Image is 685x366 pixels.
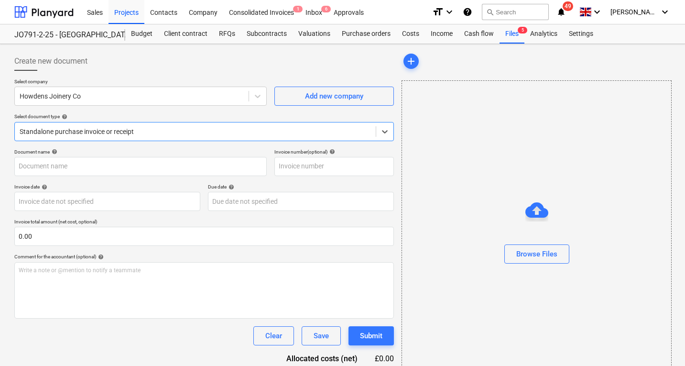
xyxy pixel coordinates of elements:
[293,6,303,12] span: 1
[563,1,573,11] span: 49
[444,6,455,18] i: keyboard_arrow_down
[405,55,417,67] span: add
[96,254,104,260] span: help
[158,24,213,44] a: Client contract
[14,184,200,190] div: Invoice date
[659,6,671,18] i: keyboard_arrow_down
[360,330,382,342] div: Submit
[373,353,394,364] div: £0.00
[14,113,394,120] div: Select document type
[14,157,267,176] input: Document name
[327,149,335,155] span: help
[610,8,658,16] span: [PERSON_NAME]
[50,149,57,155] span: help
[516,248,557,260] div: Browse Files
[314,330,329,342] div: Save
[60,114,67,120] span: help
[14,55,87,67] span: Create new document
[270,353,373,364] div: Allocated costs (net)
[241,24,293,44] a: Subcontracts
[504,244,569,264] button: Browse Files
[463,6,472,18] i: Knowledge base
[486,8,494,16] span: search
[40,184,47,190] span: help
[208,192,394,211] input: Due date not specified
[14,227,394,246] input: Invoice total amount (net cost, optional)
[556,6,566,18] i: notifications
[213,24,241,44] a: RFQs
[14,78,267,87] p: Select company
[305,90,363,102] div: Add new company
[302,326,341,345] button: Save
[14,254,394,260] div: Comment for the accountant (optional)
[227,184,234,190] span: help
[14,149,267,155] div: Document name
[500,24,524,44] div: Files
[14,219,394,227] p: Invoice total amount (net cost, optional)
[458,24,500,44] a: Cash flow
[274,87,394,106] button: Add new company
[432,6,444,18] i: format_size
[253,326,294,345] button: Clear
[274,149,394,155] div: Invoice number (optional)
[591,6,603,18] i: keyboard_arrow_down
[14,30,114,40] div: JO791-2-25 - [GEOGRAPHIC_DATA] [GEOGRAPHIC_DATA]
[321,6,331,12] span: 6
[637,320,685,366] iframe: Chat Widget
[336,24,396,44] a: Purchase orders
[125,24,158,44] a: Budget
[425,24,458,44] a: Income
[274,157,394,176] input: Invoice number
[482,4,549,20] button: Search
[348,326,394,345] button: Submit
[396,24,425,44] a: Costs
[524,24,563,44] a: Analytics
[563,24,599,44] a: Settings
[518,27,527,33] span: 5
[293,24,336,44] a: Valuations
[14,192,200,211] input: Invoice date not specified
[208,184,394,190] div: Due date
[265,330,282,342] div: Clear
[500,24,524,44] a: Files5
